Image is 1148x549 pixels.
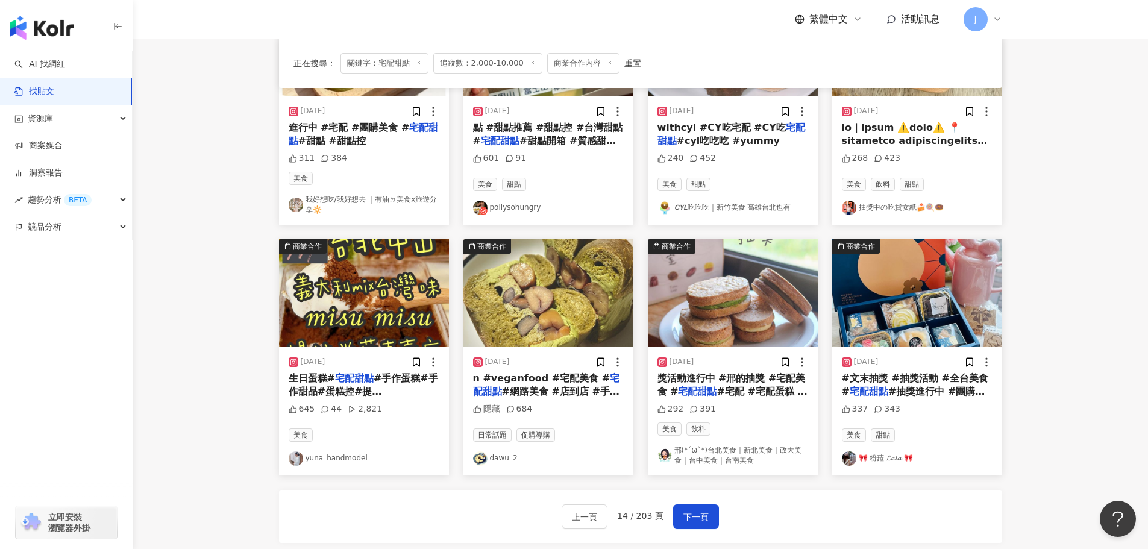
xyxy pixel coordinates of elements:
[64,194,92,206] div: BETA
[657,448,672,463] img: KOL Avatar
[289,403,315,415] div: 645
[657,386,808,410] span: #宅配 #宅配蛋糕 #覆盆莓
[850,386,888,397] mark: 宅配甜點
[14,196,23,204] span: rise
[289,122,410,133] span: 進行中 #宅配 #團購美食 #
[842,178,866,191] span: 美食
[298,135,366,146] span: #甜點 #甜點控
[842,201,993,215] a: KOL Avatar抽獎中の吃貨女紙🍰🍭🍩
[301,106,325,116] div: [DATE]
[874,403,900,415] div: 343
[683,510,709,524] span: 下一頁
[854,357,879,367] div: [DATE]
[473,403,500,415] div: 隱藏
[28,213,61,240] span: 競品分析
[473,372,620,397] mark: 宅配甜點
[293,58,336,68] span: 正在搜尋 ：
[485,357,510,367] div: [DATE]
[279,239,449,347] div: post-image商業合作
[473,372,610,384] span: n #veganfood #宅配美食 #
[846,240,875,253] div: 商業合作
[289,152,315,165] div: 311
[433,53,542,74] span: 追蹤數：2,000-10,000
[657,403,684,415] div: 292
[624,58,641,68] div: 重置
[289,372,335,384] span: 生日蛋糕#
[842,152,868,165] div: 268
[14,140,63,152] a: 商案媒合
[28,186,92,213] span: 趨勢分析
[842,428,866,442] span: 美食
[842,403,868,415] div: 337
[477,240,506,253] div: 商業合作
[562,504,607,529] button: 上一頁
[670,106,694,116] div: [DATE]
[473,201,488,215] img: KOL Avatar
[842,372,988,397] span: #文末抽獎 #抽獎活動 #全台美食 #
[657,422,682,436] span: 美食
[19,513,43,532] img: chrome extension
[689,152,716,165] div: 452
[279,239,449,347] img: post-image
[301,357,325,367] div: [DATE]
[321,152,347,165] div: 384
[473,201,624,215] a: KOL Avatarpollysohungry
[686,178,710,191] span: 甜點
[974,13,976,26] span: J
[481,135,519,146] mark: 宅配甜點
[340,53,428,74] span: 關鍵字：宅配甜點
[28,105,53,132] span: 資源庫
[648,239,818,347] img: post-image
[1100,501,1136,537] iframe: Help Scout Beacon - Open
[289,198,303,212] img: KOL Avatar
[809,13,848,26] span: 繁體中文
[516,428,555,442] span: 促購導購
[473,122,623,146] span: 點 #甜點推薦 #甜點控 #台灣甜點 #
[842,451,993,466] a: KOL Avatar🎀 粉菈 𝓛𝓪𝓵𝓪 🎀
[463,239,633,347] img: post-image
[871,178,895,191] span: 飲料
[289,428,313,442] span: 美食
[473,451,488,466] img: KOL Avatar
[648,239,818,347] div: post-image商業合作
[673,504,719,529] button: 下一頁
[572,510,597,524] span: 上一頁
[689,403,716,415] div: 391
[657,122,805,146] mark: 宅配甜點
[842,451,856,466] img: KOL Avatar
[854,106,879,116] div: [DATE]
[617,511,663,521] span: 14 / 203 頁
[662,240,691,253] div: 商業合作
[657,152,684,165] div: 240
[547,53,619,74] span: 商業合作內容
[832,239,1002,347] div: post-image商業合作
[16,506,117,539] a: chrome extension立即安裝 瀏覽器外掛
[657,178,682,191] span: 美食
[900,178,924,191] span: 甜點
[657,372,806,397] span: 獎活動進行中 #邢的抽獎 #宅配美食 #
[293,240,322,253] div: 商業合作
[901,13,939,25] span: 活動訊息
[485,106,510,116] div: [DATE]
[505,152,526,165] div: 91
[14,167,63,179] a: 洞察報告
[473,135,616,160] span: #甜點開箱 #質感甜點 #設計
[289,195,439,215] a: KOL Avatar我好想吃/我好想去 ｜有油ㄉ美食x旅遊分享🔆
[678,386,717,397] mark: 宅配甜點
[657,201,808,215] a: KOL Avatar️𝘾𝙔𝙇吃吃吃｜新竹美食 高雄台北也有
[473,178,497,191] span: 美食
[289,451,439,466] a: KOL Avataryuna_handmodel
[686,422,710,436] span: 飲料
[289,451,303,466] img: KOL Avatar
[473,386,619,410] span: #網路美食 #店到店 #手作烘
[289,122,439,146] mark: 宅配甜點
[14,58,65,71] a: searchAI 找網紅
[502,178,526,191] span: 甜點
[348,403,382,415] div: 2,821
[657,445,808,466] a: KOL Avatar邢(*´ω`*)台北美食｜新北美食｜政大美食｜台中美食｜台南美食
[871,428,895,442] span: 甜點
[677,135,780,146] span: #cyl吃吃吃 #yummy
[657,122,786,133] span: withcyl #CY吃宅配 #CY吃
[14,86,54,98] a: 找貼文
[473,451,624,466] a: KOL Avatardawu_2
